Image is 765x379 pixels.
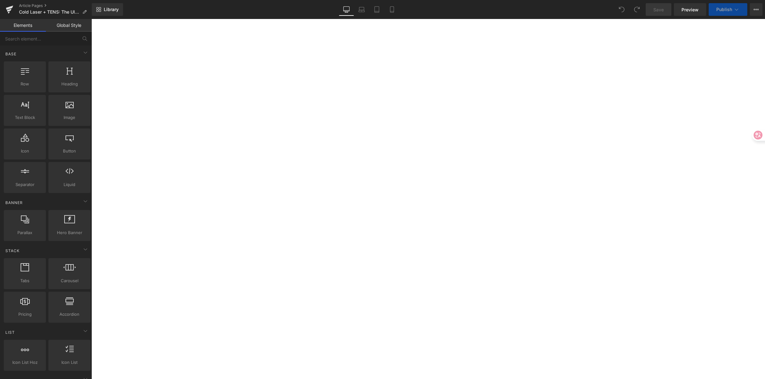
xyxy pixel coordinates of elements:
span: Icon List [50,359,89,366]
button: Publish [709,3,747,16]
span: Base [5,51,17,57]
span: Accordion [50,311,89,318]
a: Mobile [384,3,400,16]
span: Library [104,7,119,12]
button: More [750,3,762,16]
button: Redo [631,3,643,16]
span: Image [50,114,89,121]
span: Text Block [6,114,44,121]
span: Liquid [50,181,89,188]
span: Carousel [50,277,89,284]
span: Save [653,6,664,13]
span: Preview [681,6,699,13]
span: Stack [5,248,20,254]
a: Article Pages [19,3,92,8]
span: Hero Banner [50,229,89,236]
span: Cold Laser + TENS: The Ultimate At-Home [MEDICAL_DATA] Pain Relief Device [19,9,80,15]
span: List [5,329,16,335]
a: Global Style [46,19,92,32]
a: Preview [674,3,706,16]
span: Icon List Hoz [6,359,44,366]
span: Heading [50,81,89,87]
span: Tabs [6,277,44,284]
span: Button [50,148,89,154]
a: Desktop [339,3,354,16]
span: Pricing [6,311,44,318]
a: New Library [92,3,123,16]
span: Separator [6,181,44,188]
span: Parallax [6,229,44,236]
a: Laptop [354,3,369,16]
button: Undo [615,3,628,16]
span: Icon [6,148,44,154]
a: Tablet [369,3,384,16]
span: Banner [5,200,23,206]
span: Row [6,81,44,87]
span: Publish [716,7,732,12]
